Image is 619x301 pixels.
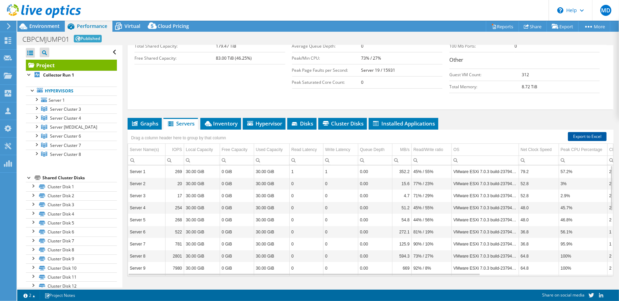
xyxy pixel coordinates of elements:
[392,262,411,274] td: Column MB/s, Value 669
[411,202,451,214] td: Column Read/Write ratio, Value 45% / 55%
[165,214,184,226] td: Column IOPS, Value 268
[323,202,358,214] td: Column Write Latency, Value 0
[129,133,228,143] div: Drag a column header here to group by that column
[323,178,358,190] td: Column Write Latency, Value 0
[451,262,519,274] td: Column OS, Value VMware ESXi 7.0.3 build-23794027
[451,144,519,156] td: OS Column
[26,200,117,209] a: Cluster Disk 3
[559,165,607,178] td: Column Peak CPU Percentage, Value 57.2%
[519,250,559,262] td: Column Net Clock Speed, Value 64.8
[216,55,252,61] b: 83.00 TiB (46.25%)
[184,250,220,262] td: Column Local Capacity, Value 30.00 GiB
[559,144,607,156] td: Peak CPU Percentage Column
[128,144,165,156] td: Server Name(s) Column
[26,104,117,113] a: Server Cluster 3
[451,238,519,250] td: Column OS, Value VMware ESXi 7.0.3 build-23794027
[358,165,392,178] td: Column Queue Depth, Value 0.00
[358,226,392,238] td: Column Queue Depth, Value 0.00
[184,155,220,165] td: Column Local Capacity, Filter cell
[289,214,323,226] td: Column Read Latency, Value 0
[392,226,411,238] td: Column MB/s, Value 272.1
[358,190,392,202] td: Column Queue Depth, Value 0.00
[254,226,289,238] td: Column Used Capacity, Value 30.00 GiB
[26,182,117,191] a: Cluster Disk 1
[134,52,216,64] td: Free Shared Capacity:
[557,7,563,13] svg: \n
[26,123,117,132] a: Server Cluster 5
[451,190,519,202] td: Column OS, Value VMware ESXi 7.0.3 build-23794027
[519,178,559,190] td: Column Net Clock Speed, Value 52.8
[559,178,607,190] td: Column Peak CPU Percentage, Value 3%
[128,262,165,274] td: Column Server Name(s), Value Server 9
[26,272,117,281] a: Cluster Disk 11
[220,190,254,202] td: Column Free Capacity, Value 0 GiB
[519,144,559,156] td: Net Clock Speed Column
[184,144,220,156] td: Local Capacity Column
[400,146,410,154] div: MB/s
[323,190,358,202] td: Column Write Latency, Value 0
[519,155,559,165] td: Column Net Clock Speed, Filter cell
[358,155,392,165] td: Column Queue Depth, Filter cell
[130,146,159,154] div: Server Name(s)
[220,202,254,214] td: Column Free Capacity, Value 0 GiB
[392,202,411,214] td: Column MB/s, Value 51.2
[184,214,220,226] td: Column Local Capacity, Value 30.00 GiB
[128,202,165,214] td: Column Server Name(s), Value Server 4
[220,165,254,178] td: Column Free Capacity, Value 0 GiB
[184,238,220,250] td: Column Local Capacity, Value 30.00 GiB
[392,238,411,250] td: Column MB/s, Value 125.9
[50,151,81,157] span: Server Cluster 8
[323,262,358,274] td: Column Write Latency, Value 0
[392,144,411,156] td: MB/s Column
[254,202,289,214] td: Column Used Capacity, Value 30.00 GiB
[222,146,248,154] div: Free Capacity
[361,43,363,49] b: 0
[411,250,451,262] td: Column Read/Write ratio, Value 73% / 27%
[184,190,220,202] td: Column Local Capacity, Value 30.00 GiB
[289,226,323,238] td: Column Read Latency, Value 0
[42,174,117,182] div: Shared Cluster Disks
[519,21,547,32] a: Share
[411,155,451,165] td: Column Read/Write ratio, Filter cell
[358,262,392,274] td: Column Queue Depth, Value 0.00
[165,262,184,274] td: Column IOPS, Value 7980
[165,178,184,190] td: Column IOPS, Value 20
[522,72,529,78] b: 312
[451,250,519,262] td: Column OS, Value VMware ESXi 7.0.3 build-23794027
[559,250,607,262] td: Column Peak CPU Percentage, Value 100%
[522,84,537,90] b: 8.72 TiB
[323,165,358,178] td: Column Write Latency, Value 1
[131,120,158,127] span: Graphs
[453,146,459,154] div: OS
[26,191,117,200] a: Cluster Disk 2
[411,190,451,202] td: Column Read/Write ratio, Value 71% / 29%
[323,238,358,250] td: Column Write Latency, Value 0
[361,55,381,61] b: 73% / 27%
[254,144,289,156] td: Used Capacity Column
[449,56,600,65] h3: Other
[220,238,254,250] td: Column Free Capacity, Value 0 GiB
[220,250,254,262] td: Column Free Capacity, Value 0 GiB
[220,262,254,274] td: Column Free Capacity, Value 0 GiB
[26,245,117,254] a: Cluster Disk 8
[519,202,559,214] td: Column Net Clock Speed, Value 48.0
[289,250,323,262] td: Column Read Latency, Value 0
[451,165,519,178] td: Column OS, Value VMware ESXi 7.0.3 build-23794027
[220,214,254,226] td: Column Free Capacity, Value 0 GiB
[26,263,117,272] a: Cluster Disk 10
[165,226,184,238] td: Column IOPS, Value 522
[26,132,117,141] a: Server Cluster 6
[451,178,519,190] td: Column OS, Value VMware ESXi 7.0.3 build-23794027
[26,87,117,96] a: Hypervisors
[361,79,363,85] b: 0
[323,155,358,165] td: Column Write Latency, Filter cell
[26,227,117,236] a: Cluster Disk 6
[77,23,107,29] span: Performance
[184,226,220,238] td: Column Local Capacity, Value 30.00 GiB
[128,165,165,178] td: Column Server Name(s), Value Server 1
[26,150,117,159] a: Server Cluster 8
[50,124,97,130] span: Server [MEDICAL_DATA]
[134,40,216,52] td: Total Shared Capacity:
[289,202,323,214] td: Column Read Latency, Value 0
[204,120,238,127] span: Inventory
